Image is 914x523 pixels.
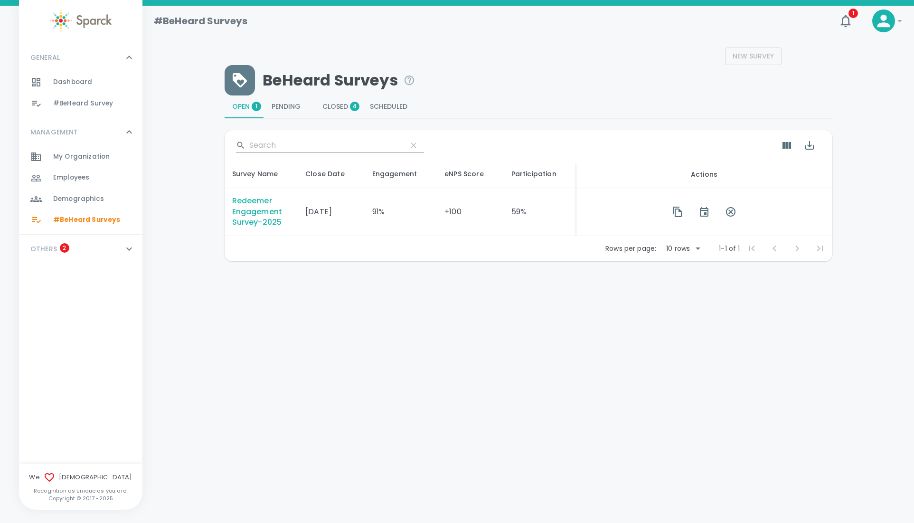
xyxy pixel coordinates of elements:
[272,103,307,111] span: Pending
[53,152,110,162] span: My Organization
[511,168,569,180] div: Participation
[437,188,504,237] td: +100
[444,168,496,180] div: eNPS Score
[154,13,247,29] h1: #BeHeard Surveys
[404,75,415,86] svg: Manage BeHeard Surveys sertting for each survey in your organization
[53,173,89,182] span: Employees
[19,209,142,230] a: #BeHeard Surveys
[30,244,57,254] p: OTHERS
[372,168,430,180] span: The extent to which employees feel passionate about their jobs, are committed to our organization...
[19,189,142,209] a: Demographics
[19,93,142,114] a: #BeHeard Survey
[786,237,809,260] span: Next Page
[53,215,120,225] span: #BeHeard Surveys
[848,9,858,18] span: 1
[350,102,359,111] span: 4
[263,71,415,90] span: BeHeard Surveys
[605,244,656,253] p: Rows per page:
[19,72,142,118] div: GENERAL
[775,134,798,157] button: Show Columns
[53,194,104,204] span: Demographics
[763,237,786,260] span: Previous Page
[305,168,357,180] span: Survey will close on
[53,99,113,108] span: #BeHeard Survey
[298,188,365,237] td: [DATE]
[444,168,496,180] span: Employee Net Promoter Score.
[53,77,92,87] span: Dashboard
[19,472,142,483] span: We [DEMOGRAPHIC_DATA]
[60,243,69,253] span: 2
[809,237,831,260] span: Last Page
[19,146,142,167] a: My Organization
[19,72,142,93] a: Dashboard
[19,235,142,263] div: OTHERS2
[370,103,414,111] span: Scheduled
[225,95,832,118] div: Rewards system
[19,10,142,32] a: Sparck logo
[834,10,857,32] button: 1
[232,103,256,111] span: Open
[30,53,60,62] p: GENERAL
[511,168,569,180] span: % of Participant attend the survey
[372,168,430,180] div: Engagement
[232,168,291,180] div: Survey Name
[305,168,357,180] div: Close Date
[719,244,740,253] p: 1-1 of 1
[19,43,142,72] div: GENERAL
[252,102,261,111] span: 1
[798,134,821,157] button: Export
[249,138,399,153] input: Search
[322,103,355,111] span: Closed
[19,494,142,502] p: Copyright © 2017 - 2025
[19,167,142,188] a: Employees
[740,237,763,260] span: First Page
[19,118,142,146] div: MANAGEMENT
[232,196,291,228] div: Redeemer Engagement Survey-2025
[236,141,245,150] svg: Search
[19,146,142,235] div: MANAGEMENT
[19,487,142,494] p: Recognition as unique as you are!
[365,188,437,237] td: 91%
[504,188,576,237] td: 59%
[664,244,692,253] div: 10 rows
[50,10,112,32] img: Sparck logo
[30,127,78,137] p: MANAGEMENT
